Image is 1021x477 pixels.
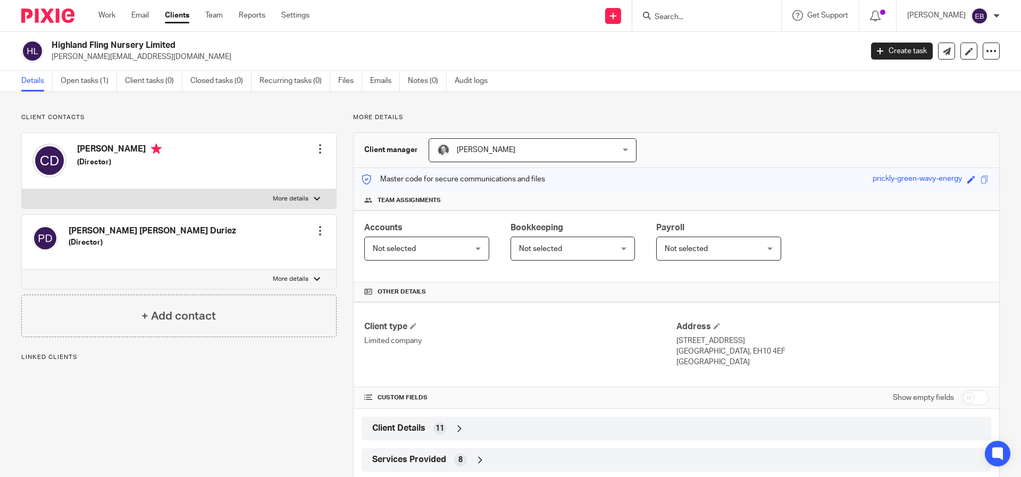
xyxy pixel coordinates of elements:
input: Search [654,13,749,22]
a: Open tasks (1) [61,71,117,91]
label: Show empty fields [893,392,954,403]
p: Master code for secure communications and files [362,174,545,185]
a: Files [338,71,362,91]
img: svg%3E [32,144,66,178]
span: Not selected [665,245,708,253]
h4: Client type [364,321,676,332]
h2: Highland Fling Nursery Limited [52,40,694,51]
h4: Address [676,321,989,332]
h5: (Director) [69,237,236,248]
span: Bookkeeping [510,223,563,232]
h4: + Add contact [141,308,216,324]
a: Details [21,71,53,91]
p: Linked clients [21,353,337,362]
a: Audit logs [455,71,496,91]
span: Team assignments [378,196,441,205]
a: Team [205,10,223,21]
p: [PERSON_NAME][EMAIL_ADDRESS][DOMAIN_NAME] [52,52,855,62]
p: [PERSON_NAME] [907,10,966,21]
span: [PERSON_NAME] [457,146,515,154]
h4: [PERSON_NAME] [PERSON_NAME] Duriez [69,225,236,237]
span: 8 [458,455,463,465]
a: Clients [165,10,189,21]
h4: CUSTOM FIELDS [364,394,676,402]
p: Client contacts [21,113,337,122]
a: Client tasks (0) [125,71,182,91]
span: Services Provided [372,454,446,465]
span: Payroll [656,223,684,232]
p: More details [273,275,308,283]
img: svg%3E [21,40,44,62]
span: Not selected [373,245,416,253]
h4: [PERSON_NAME] [77,144,162,157]
a: Work [98,10,115,21]
span: Accounts [364,223,403,232]
p: [GEOGRAPHIC_DATA] [676,357,989,367]
a: Notes (0) [408,71,447,91]
span: Get Support [807,12,848,19]
p: Limited company [364,336,676,346]
a: Closed tasks (0) [190,71,252,91]
span: Not selected [519,245,562,253]
img: svg%3E [971,7,988,24]
h3: Client manager [364,145,418,155]
img: Pixie [21,9,74,23]
img: svg%3E [32,225,58,251]
a: Settings [281,10,309,21]
span: 11 [436,423,444,434]
a: Email [131,10,149,21]
a: Recurring tasks (0) [260,71,330,91]
img: Rod%202%20Small.jpg [437,144,450,156]
p: More details [353,113,1000,122]
span: Other details [378,288,426,296]
p: [STREET_ADDRESS] [676,336,989,346]
a: Create task [871,43,933,60]
i: Primary [151,144,162,154]
h5: (Director) [77,157,162,168]
p: More details [273,195,308,203]
a: Emails [370,71,400,91]
a: Reports [239,10,265,21]
div: prickly-green-wavy-energy [873,173,962,186]
p: [GEOGRAPHIC_DATA], EH10 4EF [676,346,989,357]
span: Client Details [372,423,425,434]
